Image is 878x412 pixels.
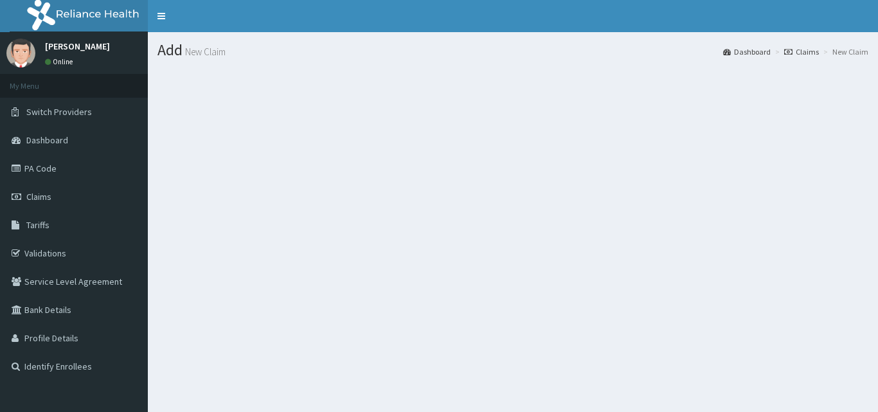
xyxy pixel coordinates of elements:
[45,42,110,51] p: [PERSON_NAME]
[820,46,868,57] li: New Claim
[784,46,819,57] a: Claims
[26,191,51,202] span: Claims
[183,47,226,57] small: New Claim
[6,39,35,67] img: User Image
[26,134,68,146] span: Dashboard
[45,57,76,66] a: Online
[26,219,49,231] span: Tariffs
[26,106,92,118] span: Switch Providers
[157,42,868,58] h1: Add
[723,46,771,57] a: Dashboard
